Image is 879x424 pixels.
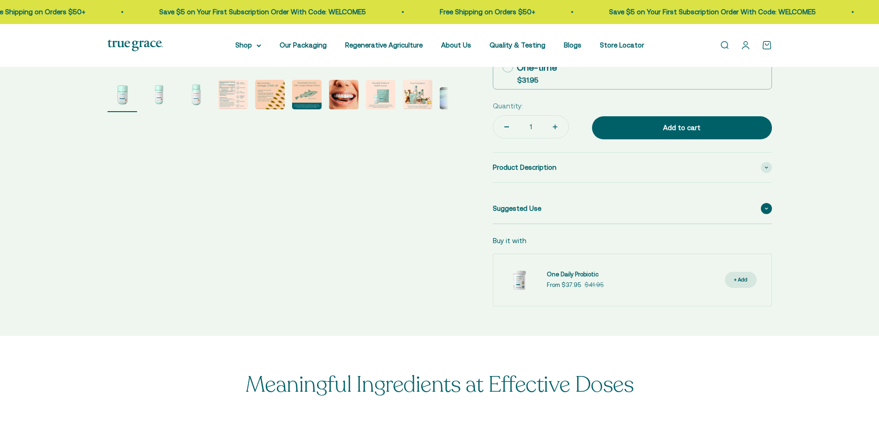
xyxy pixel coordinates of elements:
[292,80,322,109] img: Our fish oil is traceable back to the specific fishery it came form, so you can check that it mee...
[329,80,359,112] button: Go to item 7
[493,162,556,173] span: Product Description
[493,235,526,246] p: Buy it with
[329,80,359,109] img: Alaskan Pollock live a short life and do not bio-accumulate heavy metals and toxins the way older...
[609,6,816,18] p: Save $5 on Your First Subscription Order With Code: WELCOME5
[218,80,248,109] img: We source our fish oil from Alaskan Pollock that have been freshly caught for human consumption i...
[440,8,535,16] a: Free Shipping on Orders $50+
[108,80,137,109] img: Omega-3 Fish Oil for Brain, Heart, and Immune Health* Sustainably sourced, wild-caught Alaskan fi...
[181,80,211,109] img: Omega-3 Fish Oil
[493,101,523,112] label: Quantity:
[734,275,747,284] div: + Add
[366,80,395,112] button: Go to item 8
[181,80,211,112] button: Go to item 3
[403,80,432,112] button: Go to item 9
[610,122,753,133] div: Add to cart
[592,116,772,139] button: Add to cart
[493,203,541,214] span: Suggested Use
[440,87,469,112] button: Go to item 10
[159,6,366,18] p: Save $5 on Your First Subscription Order With Code: WELCOME5
[600,41,644,49] a: Store Locator
[441,41,471,49] a: About Us
[245,373,634,397] p: Meaningful Ingredients at Effective Doses
[725,272,757,288] button: + Add
[493,194,772,223] summary: Suggested Use
[366,80,395,109] img: When you opt for our refill pouches instead of buying a whole new bottle every time you buy suppl...
[490,41,545,49] a: Quality & Testing
[564,41,581,49] a: Blogs
[547,270,604,280] a: One Daily Probiotic
[501,262,538,299] img: Daily Probiotic forDigestive and Immune Support:* - 90 Billion CFU at time of manufacturing (30 B...
[218,80,248,112] button: Go to item 4
[235,40,261,51] summary: Shop
[255,80,285,109] img: - Sustainably sourced, wild-caught Alaskan fish - Provides 1400 mg of the essential fatty Acids E...
[108,80,137,112] button: Go to item 1
[403,80,432,109] img: Our full product line provides a robust and comprehensive offering for a true foundation of healt...
[547,271,598,278] span: One Daily Probiotic
[255,80,285,112] button: Go to item 5
[493,116,520,138] button: Decrease quantity
[547,281,581,290] sale-price: From $37.95
[280,41,327,49] a: Our Packaging
[345,41,423,49] a: Regenerative Agriculture
[292,80,322,112] button: Go to item 6
[144,80,174,109] img: Omega-3 Fish Oil
[493,153,772,182] summary: Product Description
[542,116,568,138] button: Increase quantity
[585,281,604,290] compare-at-price: $41.95
[144,80,174,112] button: Go to item 2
